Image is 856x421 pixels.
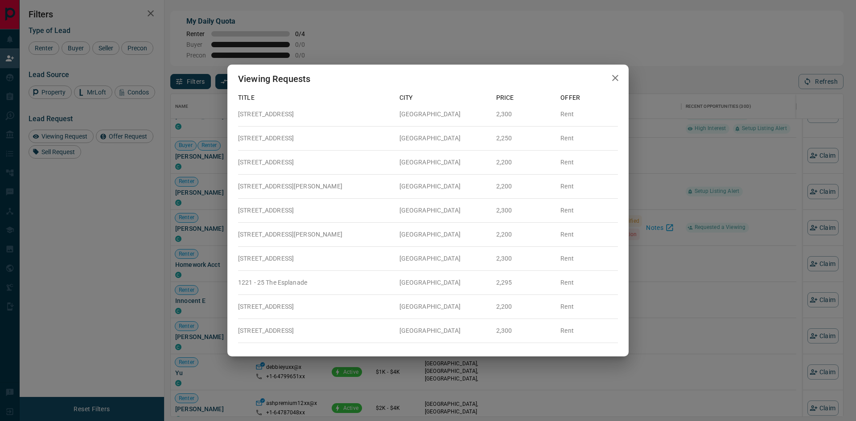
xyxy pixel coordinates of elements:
[496,134,554,143] p: 2,250
[238,182,392,191] p: [STREET_ADDRESS][PERSON_NAME]
[238,158,392,167] p: [STREET_ADDRESS]
[399,278,489,287] p: [GEOGRAPHIC_DATA]
[560,182,618,191] p: Rent
[399,206,489,215] p: [GEOGRAPHIC_DATA]
[399,230,489,239] p: [GEOGRAPHIC_DATA]
[560,254,618,263] p: Rent
[238,206,392,215] p: [STREET_ADDRESS]
[399,254,489,263] p: [GEOGRAPHIC_DATA]
[496,302,554,311] p: 2,200
[238,326,392,335] p: [STREET_ADDRESS]
[560,134,618,143] p: Rent
[496,206,554,215] p: 2,300
[399,134,489,143] p: [GEOGRAPHIC_DATA]
[496,182,554,191] p: 2,200
[496,326,554,335] p: 2,300
[496,278,554,287] p: 2,295
[238,230,392,239] p: [STREET_ADDRESS][PERSON_NAME]
[238,254,392,263] p: [STREET_ADDRESS]
[399,182,489,191] p: [GEOGRAPHIC_DATA]
[238,302,392,311] p: [STREET_ADDRESS]
[560,278,618,287] p: Rent
[496,93,554,102] p: Price
[560,230,618,239] p: Rent
[238,278,392,287] p: 1221 - 25 The Esplanade
[238,110,392,119] p: [STREET_ADDRESS]
[560,326,618,335] p: Rent
[399,110,489,119] p: [GEOGRAPHIC_DATA]
[227,65,321,93] h2: Viewing Requests
[399,302,489,311] p: [GEOGRAPHIC_DATA]
[560,158,618,167] p: Rent
[399,326,489,335] p: [GEOGRAPHIC_DATA]
[399,158,489,167] p: [GEOGRAPHIC_DATA]
[560,302,618,311] p: Rent
[238,134,392,143] p: [STREET_ADDRESS]
[496,254,554,263] p: 2,300
[399,93,489,102] p: City
[496,230,554,239] p: 2,200
[560,206,618,215] p: Rent
[496,158,554,167] p: 2,200
[560,93,618,102] p: Offer
[238,93,392,102] p: Title
[496,110,554,119] p: 2,300
[560,110,618,119] p: Rent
